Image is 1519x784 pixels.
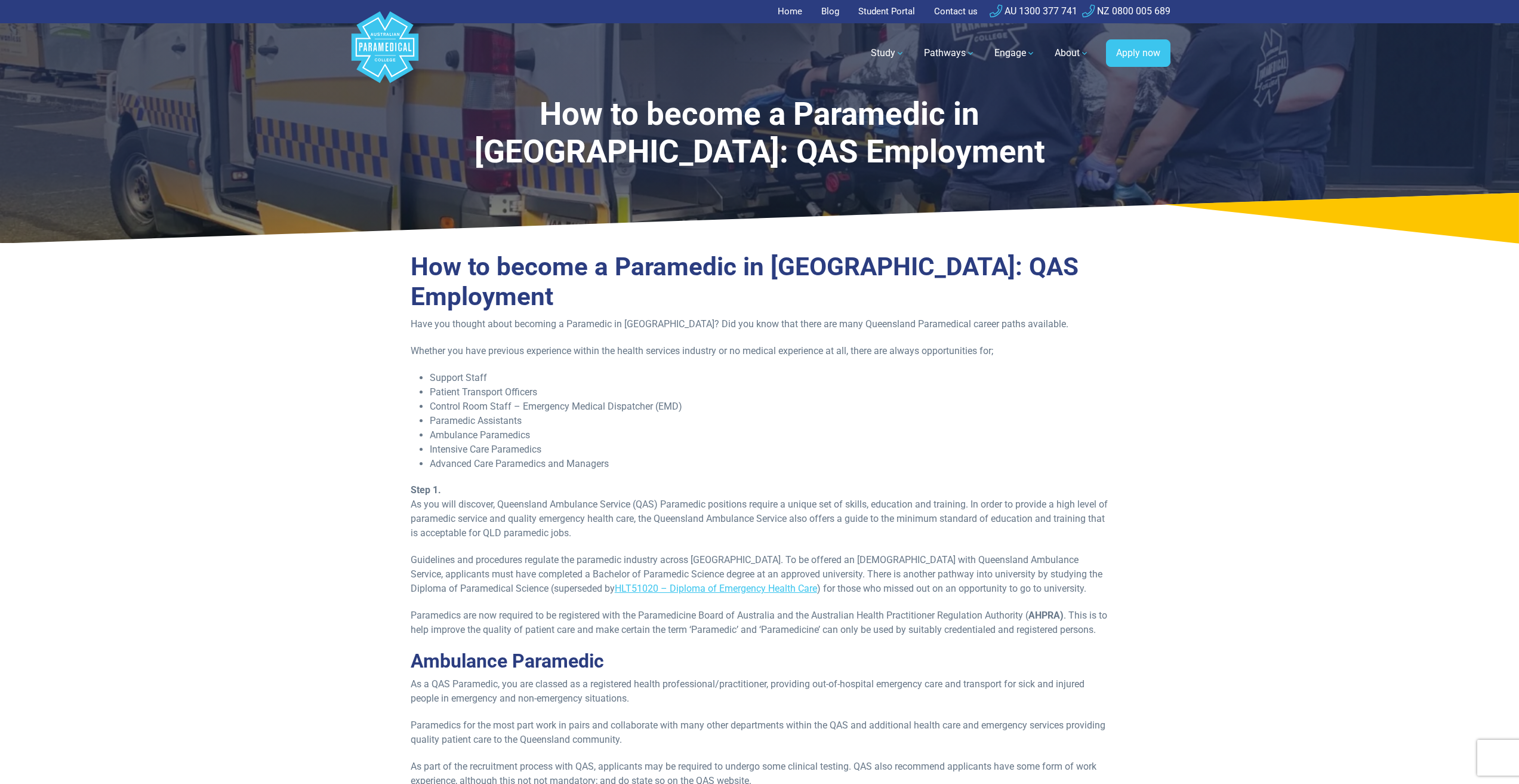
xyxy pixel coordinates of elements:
li: Advanced Care Paramedics and Managers [430,457,1109,471]
p: Have you thought about becoming a Paramedic in [GEOGRAPHIC_DATA]? Did you know that there are man... [411,317,1109,331]
li: Intensive Care Paramedics [430,442,1109,457]
li: Control Room Staff – Emergency Medical Dispatcher (EMD) [430,399,1109,414]
li: Patient Transport Officers [430,385,1109,399]
h3: How to become a Paramedic in [GEOGRAPHIC_DATA]: QAS Employment [411,252,1109,312]
a: About [1047,36,1096,70]
li: Support Staff [430,371,1109,385]
strong: Step 1. [411,484,441,496]
p: Paramedics are now required to be registered with the Paramedicine Board of Australia and the Aus... [411,608,1109,637]
p: Paramedics for the most part work in pairs and collaborate with many other departments within the... [411,718,1109,747]
h1: How to become a Paramedic in [GEOGRAPHIC_DATA]: QAS Employment [452,96,1068,171]
p: Guidelines and procedures regulate the paramedic industry across [GEOGRAPHIC_DATA]. To be offered... [411,553,1109,596]
li: Paramedic Assistants [430,414,1109,428]
a: NZ 0800 005 689 [1082,5,1170,17]
strong: AHPRA) [1028,610,1064,621]
a: Engage [987,36,1043,70]
a: HLT51020 – Diploma of Emergency Health Care [615,583,817,594]
a: Australian Paramedical College [349,23,421,84]
p: As a QAS Paramedic, you are classed as a registered health professional/practitioner, providing o... [411,677,1109,706]
a: Apply now [1106,39,1170,67]
p: Whether you have previous experience within the health services industry or no medical experience... [411,344,1109,358]
h2: Ambulance Paramedic [411,650,1109,672]
a: AU 1300 377 741 [990,5,1077,17]
li: Ambulance Paramedics [430,428,1109,442]
a: Pathways [917,36,982,70]
p: As you will discover, Queensland Ambulance Service (QAS) Paramedic positions require a unique set... [411,483,1109,540]
a: Study [864,36,912,70]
